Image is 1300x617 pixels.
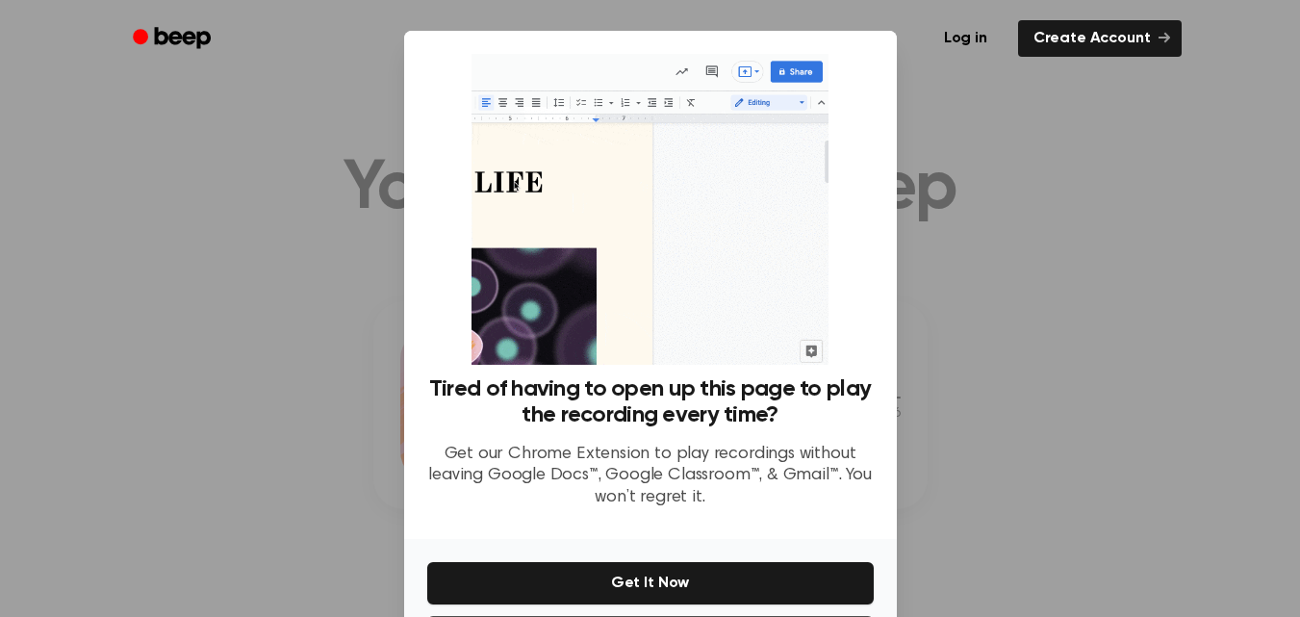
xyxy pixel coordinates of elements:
[427,376,874,428] h3: Tired of having to open up this page to play the recording every time?
[119,20,228,58] a: Beep
[427,444,874,509] p: Get our Chrome Extension to play recordings without leaving Google Docs™, Google Classroom™, & Gm...
[925,16,1007,61] a: Log in
[427,562,874,604] button: Get It Now
[1018,20,1182,57] a: Create Account
[472,54,828,365] img: Beep extension in action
